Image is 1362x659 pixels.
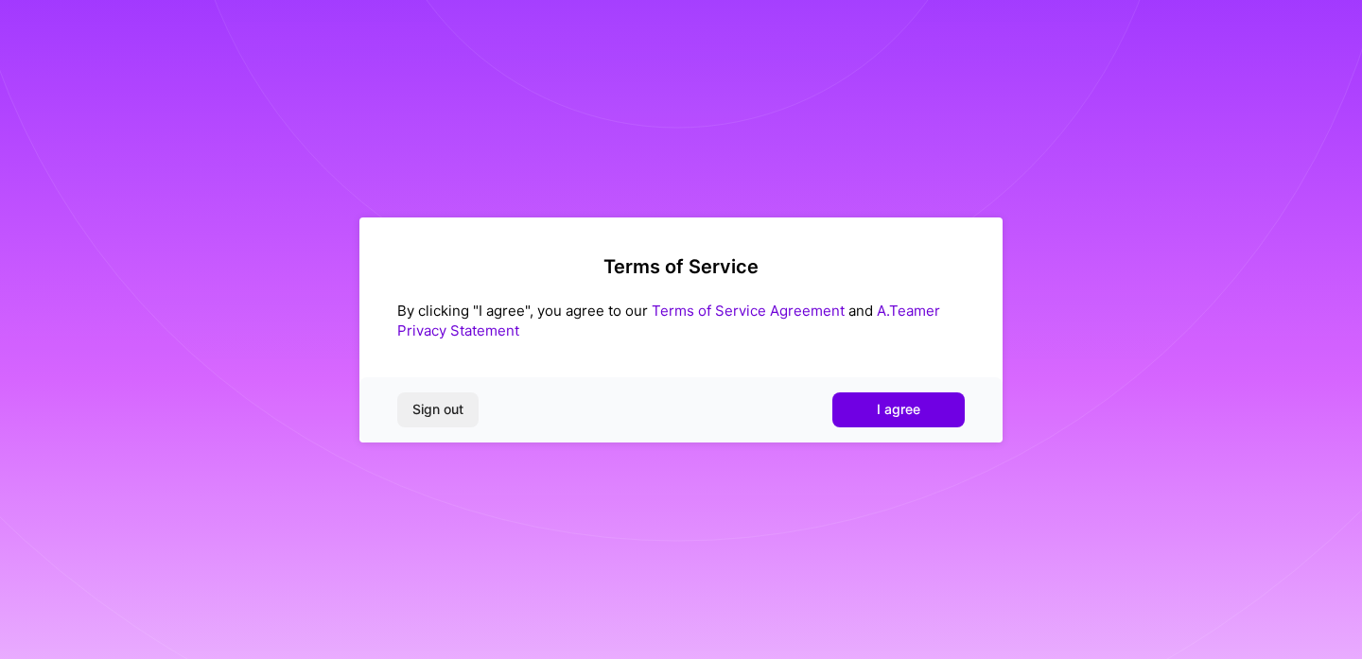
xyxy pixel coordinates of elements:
span: Sign out [412,400,463,419]
span: I agree [877,400,920,419]
button: I agree [832,392,965,426]
button: Sign out [397,392,479,426]
h2: Terms of Service [397,255,965,278]
div: By clicking "I agree", you agree to our and [397,301,965,340]
a: Terms of Service Agreement [652,302,845,320]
